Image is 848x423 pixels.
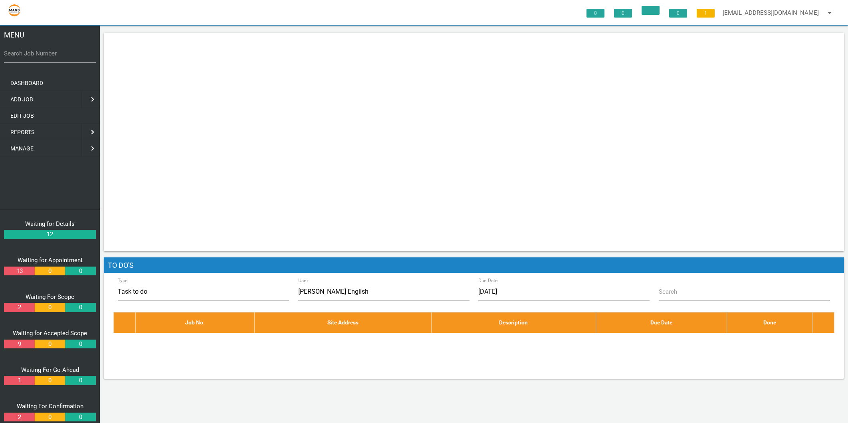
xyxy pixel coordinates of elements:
a: 2 [4,303,34,312]
a: 0 [35,340,65,349]
span: 0 [614,9,632,18]
label: Search [659,287,677,296]
a: 0 [65,267,95,276]
a: 0 [65,340,95,349]
label: Search Job Number [4,49,96,58]
th: Site Address [255,312,432,333]
label: User [298,277,308,284]
th: Due Date [596,312,727,333]
a: Waiting for Accepted Scope [13,330,87,337]
a: 0 [35,303,65,312]
a: Waiting For Scope [26,293,74,300]
th: Description [431,312,596,333]
span: 0 [586,9,604,18]
a: 0 [65,376,95,385]
a: 12 [4,230,96,239]
a: 0 [65,413,95,422]
th: Job No. [135,312,254,333]
a: Waiting for Details [25,220,75,227]
a: 0 [65,303,95,312]
a: 13 [4,267,34,276]
a: Waiting for Appointment [18,257,83,264]
span: 1 [697,9,715,18]
a: Waiting For Go Ahead [21,366,79,374]
label: Type [118,277,128,284]
img: s3file [8,4,21,17]
h1: To Do's [104,257,844,273]
a: Waiting For Confirmation [17,403,83,410]
span: MANAGE [10,145,34,152]
span: ADD JOB [10,96,33,103]
span: MENU [4,30,24,40]
span: 0 [669,9,687,18]
a: 0 [35,376,65,385]
a: 0 [35,413,65,422]
a: 0 [35,267,65,276]
a: 9 [4,340,34,349]
label: Due Date [478,277,498,284]
th: Done [727,312,812,333]
a: 2 [4,413,34,422]
span: EDIT JOB [10,113,34,119]
span: REPORTS [10,129,34,135]
span: DASHBOARD [10,80,43,86]
a: 1 [4,376,34,385]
